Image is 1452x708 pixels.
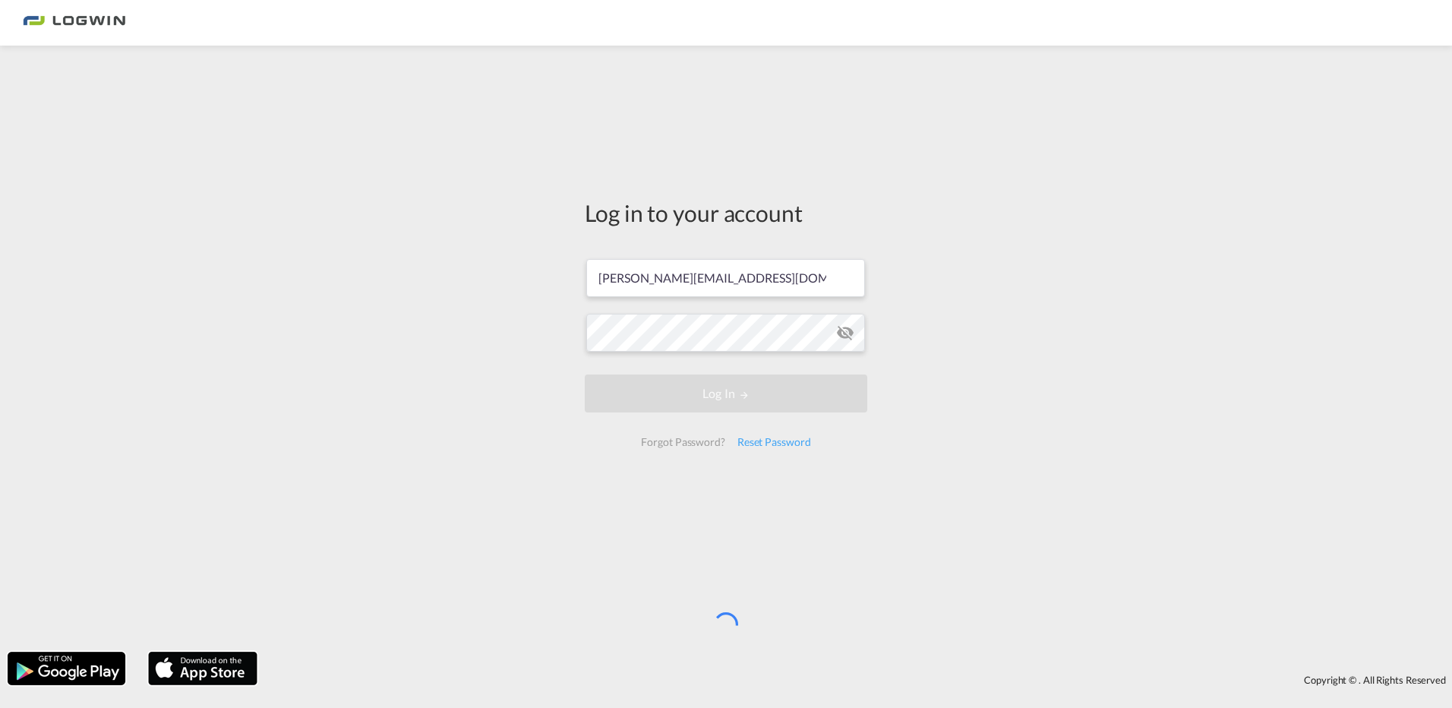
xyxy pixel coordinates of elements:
[265,667,1452,693] div: Copyright © . All Rights Reserved
[586,259,865,297] input: Enter email/phone number
[836,324,854,342] md-icon: icon-eye-off
[585,375,867,412] button: LOGIN
[585,197,867,229] div: Log in to your account
[23,6,125,40] img: 2761ae10d95411efa20a1f5e0282d2d7.png
[731,428,817,456] div: Reset Password
[6,650,127,687] img: google.png
[635,428,731,456] div: Forgot Password?
[147,650,259,687] img: apple.png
